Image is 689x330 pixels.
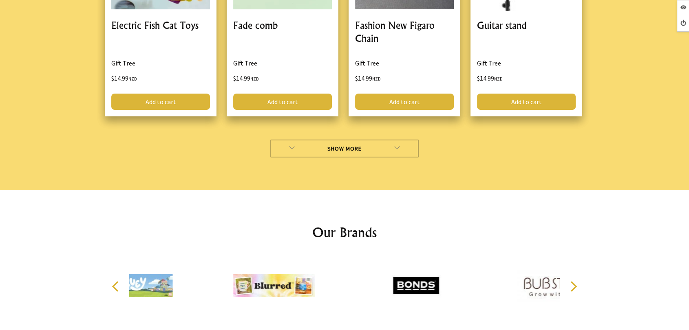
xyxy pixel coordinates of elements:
[375,255,457,316] img: Bonds Baby
[233,94,332,110] a: Add to cart
[355,94,454,110] a: Add to cart
[107,278,125,296] button: Previous
[111,94,210,110] a: Add to cart
[270,140,419,157] a: Show More
[91,255,173,316] img: Bluey
[517,255,599,316] img: Bub Story
[103,223,586,242] h2: Our Brands
[477,94,576,110] a: Add to cart
[564,278,582,296] button: Next
[233,255,315,316] img: Blurred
